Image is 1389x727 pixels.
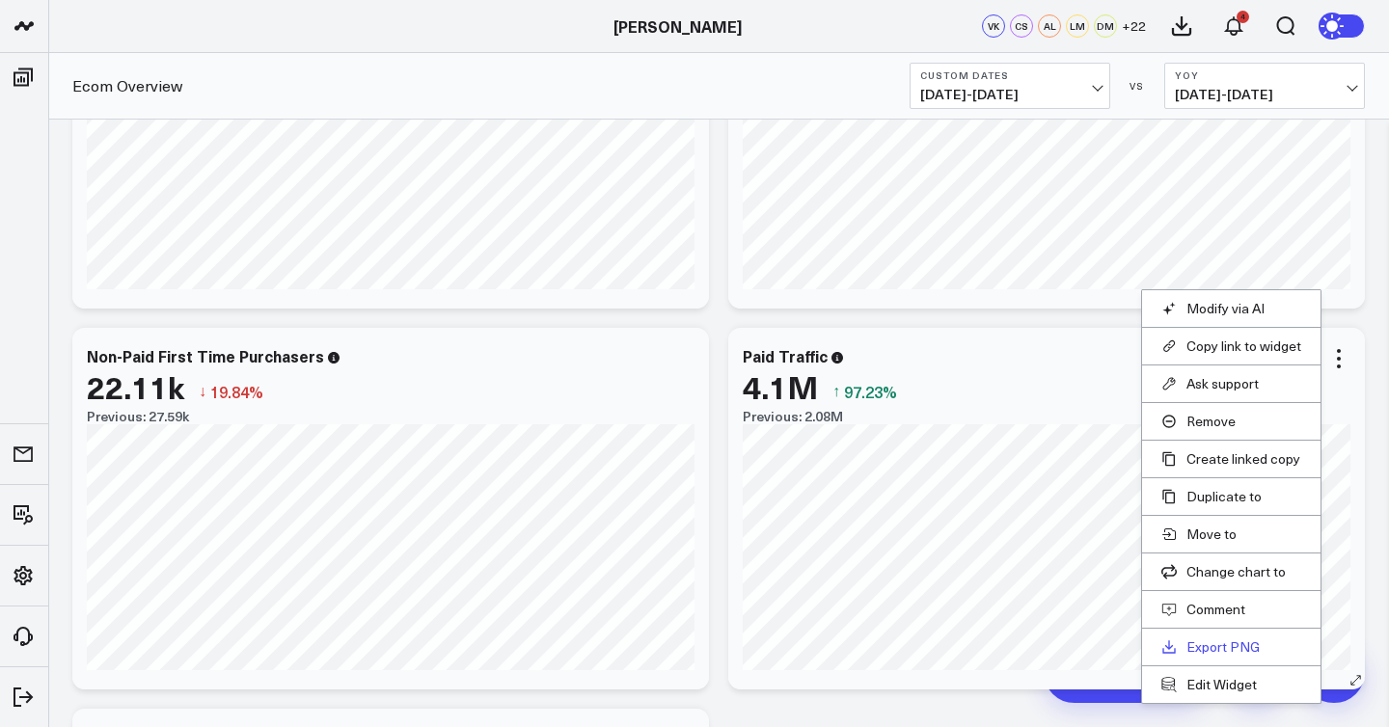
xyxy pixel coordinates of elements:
[832,379,840,404] span: ↑
[1161,488,1301,505] button: Duplicate to
[1161,450,1301,468] button: Create linked copy
[87,369,184,404] div: 22.11k
[743,409,1350,424] div: Previous: 2.08M
[87,345,324,366] div: Non-Paid First Time Purchasers
[1175,87,1354,102] span: [DATE] - [DATE]
[1161,638,1301,656] a: Export PNG
[613,15,742,37] a: [PERSON_NAME]
[1161,375,1301,392] button: Ask support
[1161,337,1301,355] button: Copy link to widget
[743,345,828,366] div: Paid Traffic
[6,680,42,714] a: Log Out
[982,14,1005,38] div: VK
[72,75,182,96] a: Ecom Overview
[743,369,818,404] div: 4.1M
[1161,413,1301,430] button: Remove
[1122,19,1146,33] span: + 22
[1161,601,1301,618] button: Comment
[1161,563,1301,580] button: Change chart to
[1161,525,1301,543] button: Move to
[199,379,206,404] span: ↓
[1122,14,1146,38] button: +22
[1038,14,1061,38] div: AL
[1120,80,1155,92] div: VS
[1010,14,1033,38] div: CS
[910,63,1110,109] button: Custom Dates[DATE]-[DATE]
[844,381,897,402] span: 97.23%
[1175,69,1354,81] b: YoY
[1161,676,1301,693] button: Edit Widget
[1094,14,1117,38] div: DM
[210,381,263,402] span: 19.84%
[1164,63,1365,109] button: YoY[DATE]-[DATE]
[1161,300,1301,317] button: Modify via AI
[1066,14,1089,38] div: LM
[920,69,1100,81] b: Custom Dates
[920,87,1100,102] span: [DATE] - [DATE]
[1237,11,1249,23] div: 4
[87,409,694,424] div: Previous: 27.59k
